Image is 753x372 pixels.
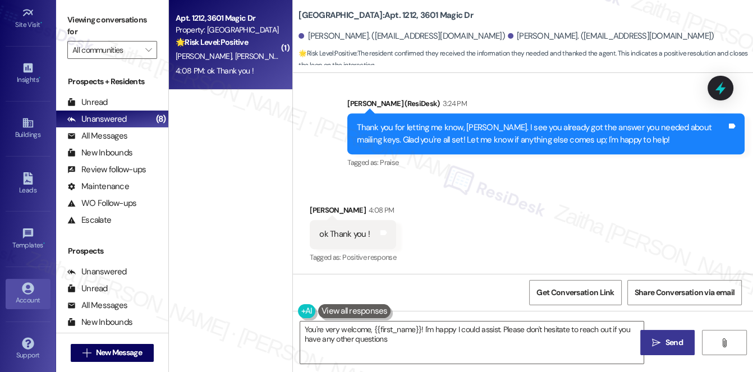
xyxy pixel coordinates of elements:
[153,111,169,128] div: (8)
[6,3,50,34] a: Site Visit •
[347,98,745,113] div: [PERSON_NAME] (ResiDesk)
[529,280,621,305] button: Get Conversation Link
[508,30,714,42] div: [PERSON_NAME]. ([EMAIL_ADDRESS][DOMAIN_NAME])
[176,12,279,24] div: Apt. 1212, 3601 Magic Dr
[67,97,108,108] div: Unread
[67,130,127,142] div: All Messages
[67,198,136,209] div: WO Follow-ups
[310,204,396,220] div: [PERSON_NAME]
[56,245,168,257] div: Prospects
[176,66,254,76] div: 4:08 PM: ok Thank you !
[347,154,745,171] div: Tagged as:
[6,334,50,364] a: Support
[145,45,151,54] i: 
[536,287,614,298] span: Get Conversation Link
[67,113,127,125] div: Unanswered
[299,48,753,72] span: : The resident confirmed they received the information they needed and thanked the agent. This in...
[299,49,356,58] strong: 🌟 Risk Level: Positive
[67,316,132,328] div: New Inbounds
[82,348,91,357] i: 
[6,224,50,254] a: Templates •
[6,113,50,144] a: Buildings
[56,76,168,88] div: Prospects + Residents
[176,24,279,36] div: Property: [GEOGRAPHIC_DATA]
[652,338,660,347] i: 
[300,322,644,364] textarea: To enrich screen reader interactions, please activate Accessibility in Grammarly extension settings
[67,283,108,295] div: Unread
[665,337,683,348] span: Send
[366,204,394,216] div: 4:08 PM
[310,249,396,265] div: Tagged as:
[67,214,111,226] div: Escalate
[39,74,40,82] span: •
[67,300,127,311] div: All Messages
[43,240,45,247] span: •
[235,51,291,61] span: [PERSON_NAME]
[627,280,742,305] button: Share Conversation via email
[440,98,467,109] div: 3:24 PM
[176,37,248,47] strong: 🌟 Risk Level: Positive
[6,169,50,199] a: Leads
[67,11,157,41] label: Viewing conversations for
[71,344,154,362] button: New Message
[635,287,734,298] span: Share Conversation via email
[67,147,132,159] div: New Inbounds
[40,19,42,27] span: •
[67,266,127,278] div: Unanswered
[380,158,398,167] span: Praise
[720,338,728,347] i: 
[67,181,129,192] div: Maintenance
[6,279,50,309] a: Account
[6,58,50,89] a: Insights •
[640,330,695,355] button: Send
[72,41,139,59] input: All communities
[319,228,370,240] div: ok Thank you !
[96,347,142,359] span: New Message
[342,252,396,262] span: Positive response
[357,122,727,146] div: Thank you for letting me know, [PERSON_NAME]. I see you already got the answer you needed about m...
[67,164,146,176] div: Review follow-ups
[299,30,505,42] div: [PERSON_NAME]. ([EMAIL_ADDRESS][DOMAIN_NAME])
[299,10,473,21] b: [GEOGRAPHIC_DATA]: Apt. 1212, 3601 Magic Dr
[176,51,235,61] span: [PERSON_NAME]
